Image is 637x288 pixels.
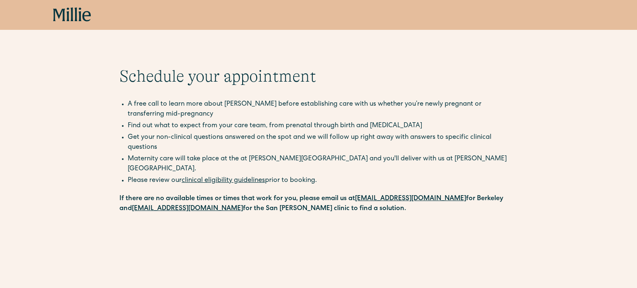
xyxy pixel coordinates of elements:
[119,196,355,202] strong: If there are no available times or times that work for you, please email us at
[132,206,243,212] a: [EMAIL_ADDRESS][DOMAIN_NAME]
[128,99,518,119] li: A free call to learn more about [PERSON_NAME] before establishing care with us whether you’re new...
[119,66,518,86] h1: Schedule your appointment
[128,154,518,174] li: Maternity care will take place at the at [PERSON_NAME][GEOGRAPHIC_DATA] and you'll deliver with u...
[128,176,518,186] li: Please review our prior to booking.
[128,121,518,131] li: Find out what to expect from your care team, from prenatal through birth and [MEDICAL_DATA]
[128,133,518,152] li: Get your non-clinical questions answered on the spot and we will follow up right away with answer...
[355,196,466,202] a: [EMAIL_ADDRESS][DOMAIN_NAME]
[243,206,406,212] strong: for the San [PERSON_NAME] clinic to find a solution.
[182,177,265,184] a: clinical eligibility guidelines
